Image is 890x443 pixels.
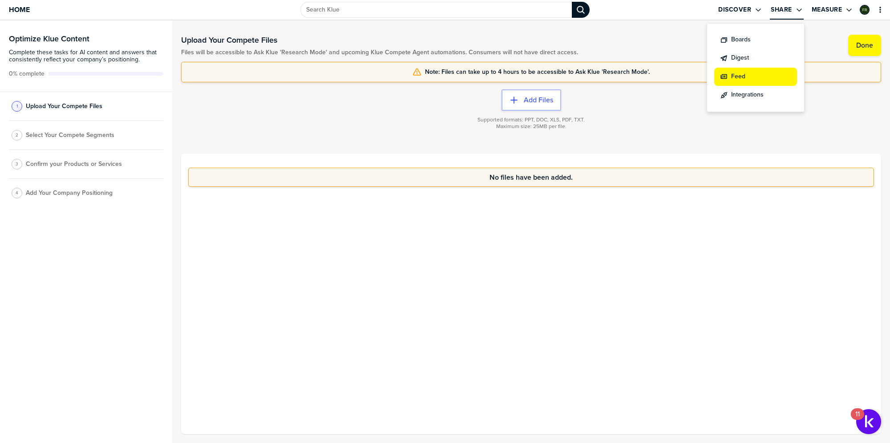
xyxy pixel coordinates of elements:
[9,49,163,63] span: Complete these tasks for AI content and answers that consistently reflect your company’s position...
[181,35,578,45] h1: Upload Your Compete Files
[26,161,122,168] span: Confirm your Products or Services
[771,6,792,14] label: Share
[16,189,18,196] span: 4
[731,53,749,63] label: Digest
[16,161,18,167] span: 3
[859,4,870,16] a: Edit Profile
[477,117,585,123] span: Supported formats: PPT, DOC, XLS, PDF, TXT.
[16,103,18,109] span: 1
[572,2,590,18] div: Search Klue
[856,41,873,50] label: Done
[714,31,797,49] button: share:dashboard
[16,132,18,138] span: 2
[860,5,870,15] div: Fabiano Rocha
[718,6,751,14] label: Discover
[714,68,797,86] a: share:feed
[714,49,797,67] a: share:digest
[26,132,114,139] span: Select Your Compete Segments
[861,6,869,14] img: f063ba63e8ddda9fa34abeef32c5c22c-sml.png
[300,2,572,18] input: Search Klue
[26,103,102,110] span: Upload Your Compete Files
[731,90,764,100] label: Integrations
[714,86,797,104] button: share:integrations
[9,6,30,13] span: Home
[855,414,860,426] div: 11
[731,72,745,81] label: Feed
[856,409,881,434] button: Open Resource Center, 11 new notifications
[181,49,578,56] span: Files will be accessible to Ask Klue 'Research Mode' and upcoming Klue Compete Agent automations....
[425,68,650,76] span: Note: Files can take up to 4 hours to be accessible to Ask Klue 'Research Mode'.
[714,31,797,105] ul: Share
[489,173,573,181] span: No files have been added.
[9,70,44,77] span: Active
[9,35,163,43] h3: Optimize Klue Content
[524,96,553,105] label: Add Files
[496,123,566,130] span: Maximum size: 25MB per file.
[731,35,751,44] label: Boards
[812,6,842,14] label: Measure
[26,189,113,197] span: Add Your Company Positioning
